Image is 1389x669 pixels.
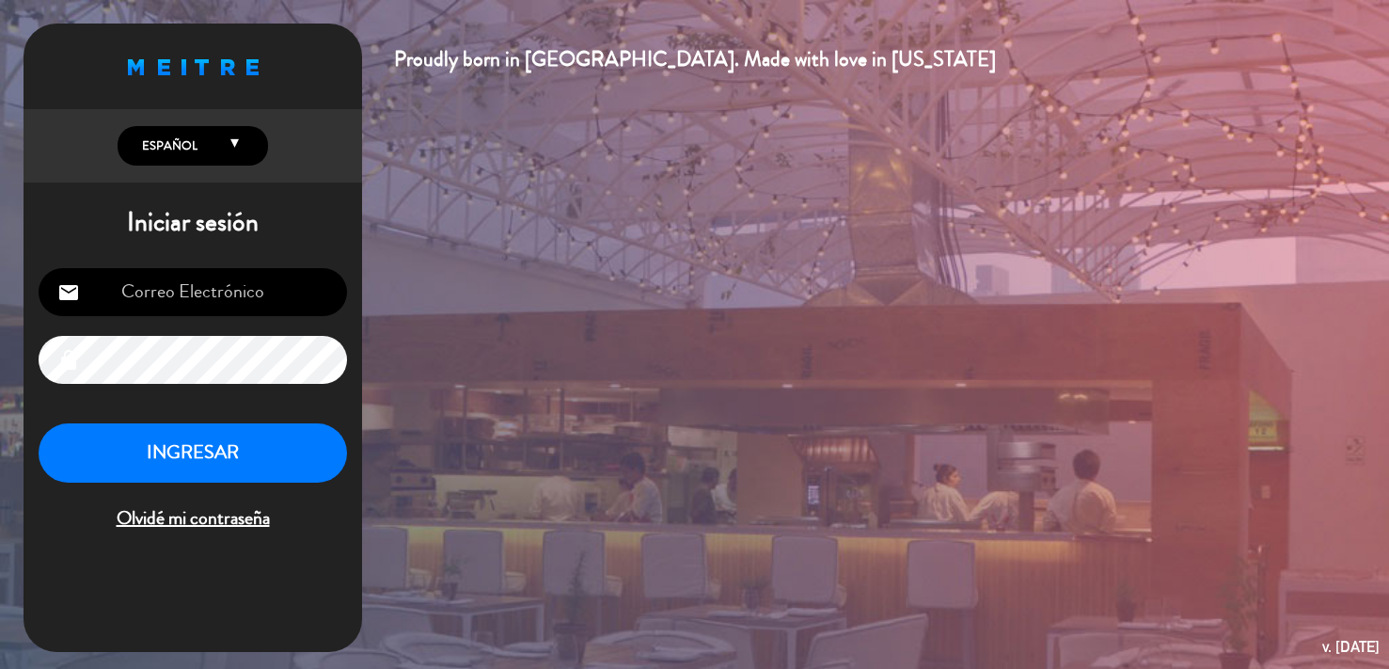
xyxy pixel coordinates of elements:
[57,349,80,372] i: lock
[57,281,80,304] i: email
[39,268,347,316] input: Correo Electrónico
[1322,634,1380,660] div: v. [DATE]
[39,503,347,534] span: Olvidé mi contraseña
[137,136,197,155] span: Español
[24,207,362,239] h1: Iniciar sesión
[39,423,347,483] button: INGRESAR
